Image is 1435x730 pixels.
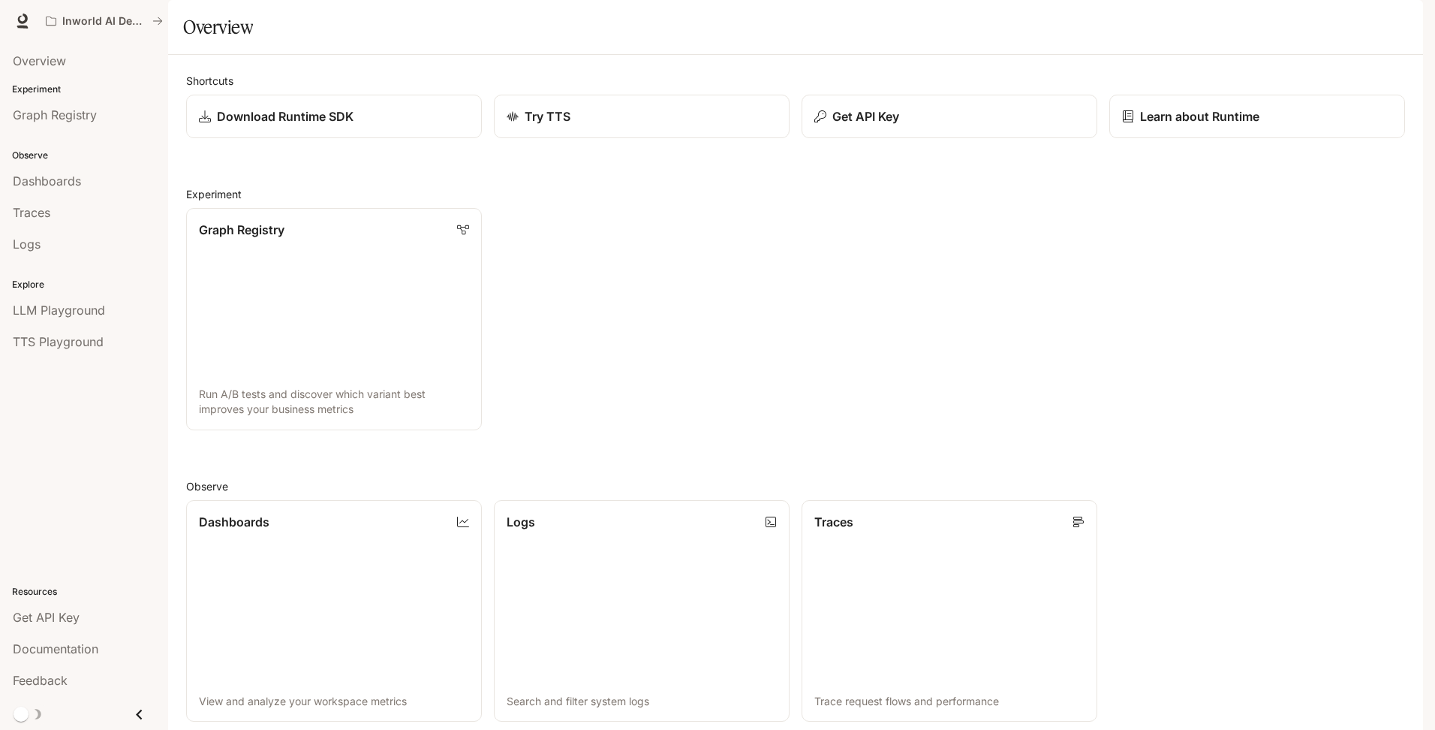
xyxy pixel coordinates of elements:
[1109,95,1405,138] a: Learn about Runtime
[186,95,482,138] a: Download Runtime SDK
[183,12,253,42] h1: Overview
[186,500,482,722] a: DashboardsView and analyze your workspace metrics
[494,500,790,722] a: LogsSearch and filter system logs
[832,107,899,125] p: Get API Key
[39,6,170,36] button: All workspaces
[199,221,284,239] p: Graph Registry
[186,478,1405,494] h2: Observe
[62,15,146,28] p: Inworld AI Demos
[199,694,469,709] p: View and analyze your workspace metrics
[1140,107,1259,125] p: Learn about Runtime
[507,694,777,709] p: Search and filter system logs
[199,387,469,417] p: Run A/B tests and discover which variant best improves your business metrics
[802,500,1097,722] a: TracesTrace request flows and performance
[494,95,790,138] a: Try TTS
[199,513,269,531] p: Dashboards
[802,95,1097,138] button: Get API Key
[814,694,1085,709] p: Trace request flows and performance
[525,107,570,125] p: Try TTS
[217,107,353,125] p: Download Runtime SDK
[186,186,1405,202] h2: Experiment
[186,73,1405,89] h2: Shortcuts
[507,513,535,531] p: Logs
[814,513,853,531] p: Traces
[186,208,482,430] a: Graph RegistryRun A/B tests and discover which variant best improves your business metrics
